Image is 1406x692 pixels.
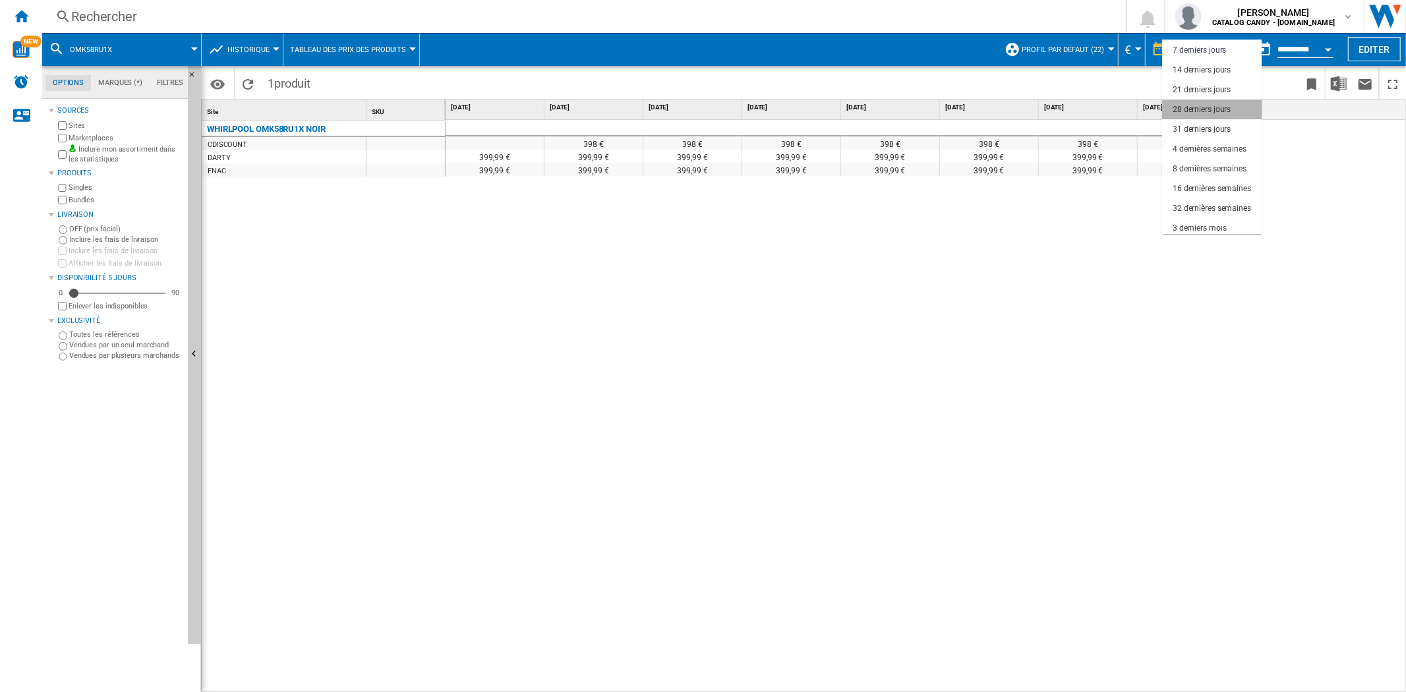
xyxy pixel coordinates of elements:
[1173,65,1231,76] div: 14 derniers jours
[1173,203,1251,214] div: 32 dernières semaines
[1173,223,1227,234] div: 3 derniers mois
[1173,183,1251,194] div: 16 dernières semaines
[1173,45,1226,56] div: 7 derniers jours
[1173,104,1231,115] div: 28 derniers jours
[1173,84,1231,96] div: 21 derniers jours
[1173,124,1231,135] div: 31 derniers jours
[1173,163,1246,175] div: 8 dernières semaines
[1173,144,1246,155] div: 4 dernières semaines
